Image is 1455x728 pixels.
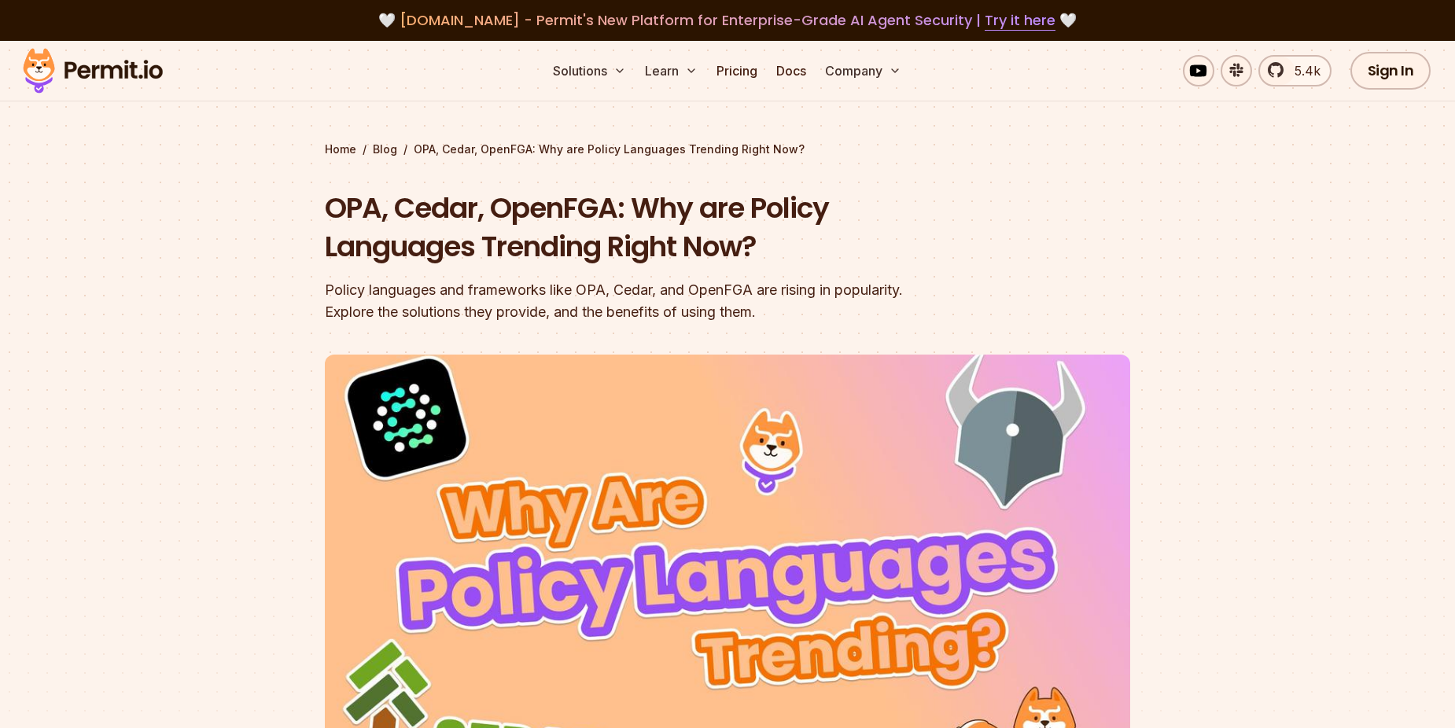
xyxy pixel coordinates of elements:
a: Blog [373,142,397,157]
button: Company [819,55,908,86]
a: Docs [770,55,812,86]
a: Try it here [985,10,1055,31]
span: [DOMAIN_NAME] - Permit's New Platform for Enterprise-Grade AI Agent Security | [400,10,1055,30]
span: 5.4k [1285,61,1321,80]
img: Permit logo [16,44,170,97]
button: Solutions [547,55,632,86]
div: Policy languages and frameworks like OPA, Cedar, and OpenFGA are rising in popularity. Explore th... [325,279,929,323]
h1: OPA, Cedar, OpenFGA: Why are Policy Languages Trending Right Now? [325,189,929,267]
a: Pricing [710,55,764,86]
a: 5.4k [1258,55,1332,86]
button: Learn [639,55,704,86]
div: 🤍 🤍 [38,9,1417,31]
div: / / [325,142,1130,157]
a: Home [325,142,356,157]
a: Sign In [1350,52,1431,90]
